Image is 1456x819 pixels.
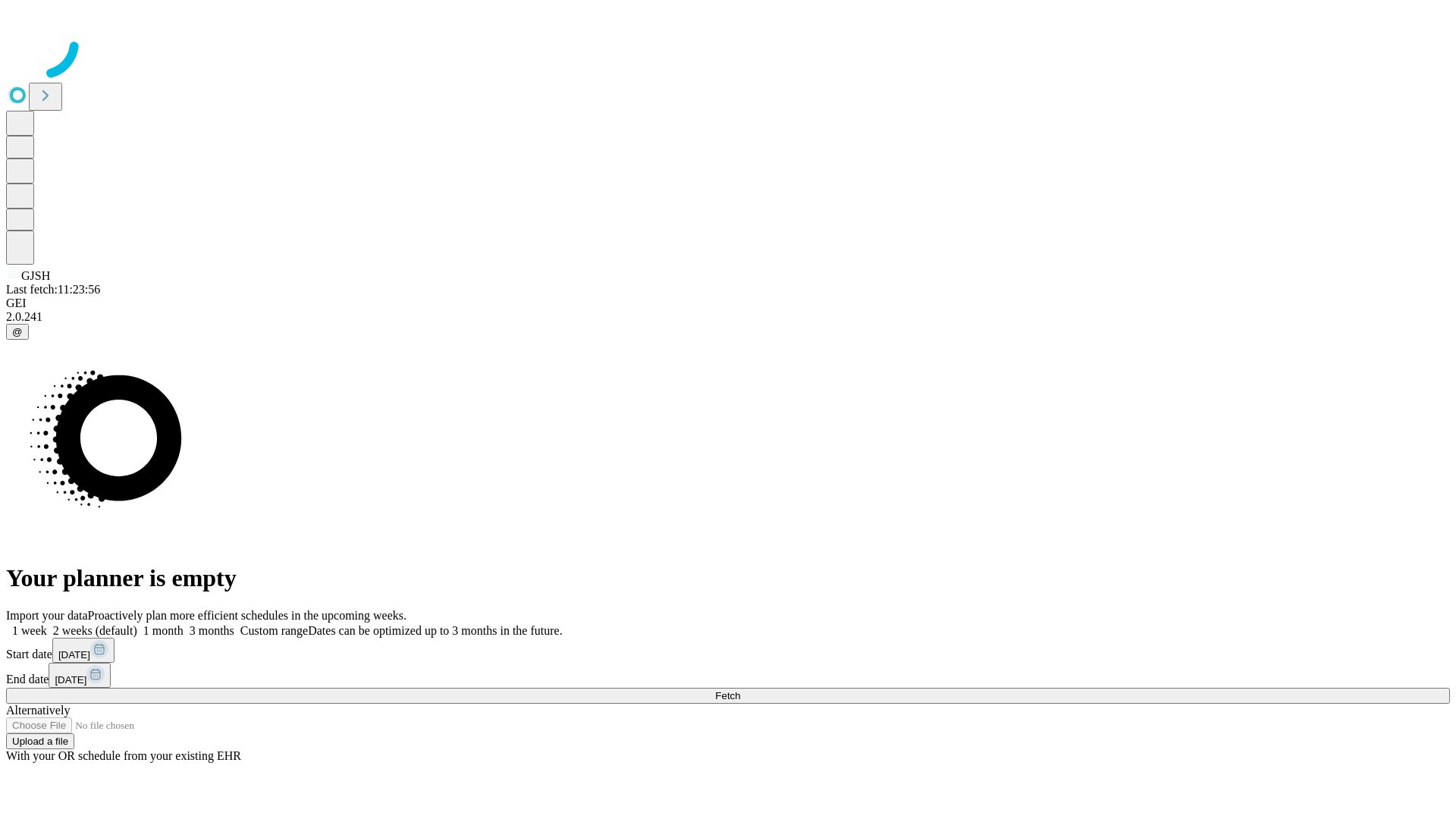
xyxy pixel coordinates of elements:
[6,749,241,762] span: With your OR schedule from your existing EHR
[6,324,29,340] button: @
[6,638,1450,663] div: Start date
[6,310,1450,324] div: 2.0.241
[6,688,1450,704] button: Fetch
[52,638,115,663] button: [DATE]
[53,624,137,637] span: 2 weeks (default)
[6,704,70,717] span: Alternatively
[6,564,1450,592] h1: Your planner is empty
[21,269,50,282] span: GJSH
[308,624,562,637] span: Dates can be optimized up to 3 months in the future.
[190,624,234,637] span: 3 months
[143,624,184,637] span: 1 month
[6,609,88,622] span: Import your data
[240,624,308,637] span: Custom range
[6,283,100,296] span: Last fetch: 11:23:56
[6,733,74,749] button: Upload a file
[12,326,23,337] span: @
[55,674,86,686] span: [DATE]
[88,609,406,622] span: Proactively plan more efficient schedules in the upcoming weeks.
[12,624,47,637] span: 1 week
[6,297,1450,310] div: GEI
[6,663,1450,688] div: End date
[58,649,90,661] span: [DATE]
[49,663,111,688] button: [DATE]
[715,690,740,701] span: Fetch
